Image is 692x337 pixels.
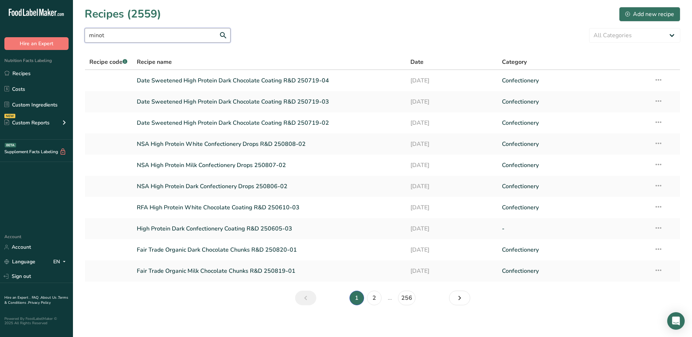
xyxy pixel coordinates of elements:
[4,114,15,118] div: NEW
[502,200,645,215] a: Confectionery
[4,295,30,300] a: Hire an Expert .
[502,179,645,194] a: Confectionery
[502,221,645,236] a: -
[85,6,161,22] h1: Recipes (2559)
[667,312,685,330] div: Open Intercom Messenger
[5,143,16,147] div: BETA
[4,295,68,305] a: Terms & Conditions .
[410,136,493,152] a: [DATE]
[410,158,493,173] a: [DATE]
[502,158,645,173] a: Confectionery
[137,73,402,88] a: Date Sweetened High Protein Dark Chocolate Coating R&D 250719-04
[410,242,493,257] a: [DATE]
[502,73,645,88] a: Confectionery
[137,263,402,279] a: Fair Trade Organic Milk Chocolate Chunks R&D 250819-01
[449,291,470,305] a: Next page
[367,291,382,305] a: Page 2.
[410,73,493,88] a: [DATE]
[137,158,402,173] a: NSA High Protein Milk Confectionery Drops 250807-02
[410,58,424,66] span: Date
[619,7,680,22] button: Add new recipe
[137,179,402,194] a: NSA High Protein Dark Confectionery Drops 250806-02
[137,115,402,131] a: Date Sweetened High Protein Dark Chocolate Coating R&D 250719-02
[410,115,493,131] a: [DATE]
[137,242,402,257] a: Fair Trade Organic Dark Chocolate Chunks R&D 250820-01
[502,136,645,152] a: Confectionery
[137,200,402,215] a: RFA High Protein White Chocolate Coating R&D 250610-03
[410,179,493,194] a: [DATE]
[85,28,231,43] input: Search for recipe
[32,295,40,300] a: FAQ .
[502,263,645,279] a: Confectionery
[137,136,402,152] a: NSA High Protein White Confectionery Drops R&D 250808-02
[398,291,415,305] a: Page 256.
[137,221,402,236] a: High Protein Dark Confectionery Coating R&D 250605-03
[137,58,172,66] span: Recipe name
[502,242,645,257] a: Confectionery
[502,58,527,66] span: Category
[4,255,35,268] a: Language
[4,119,50,127] div: Custom Reports
[295,291,316,305] a: Previous page
[410,263,493,279] a: [DATE]
[410,94,493,109] a: [DATE]
[410,221,493,236] a: [DATE]
[53,257,69,266] div: EN
[4,317,69,325] div: Powered By FoodLabelMaker © 2025 All Rights Reserved
[625,10,674,19] div: Add new recipe
[137,94,402,109] a: Date Sweetened High Protein Dark Chocolate Coating R&D 250719-03
[40,295,58,300] a: About Us .
[28,300,51,305] a: Privacy Policy
[4,37,69,50] button: Hire an Expert
[502,94,645,109] a: Confectionery
[89,58,127,66] span: Recipe code
[410,200,493,215] a: [DATE]
[502,115,645,131] a: Confectionery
